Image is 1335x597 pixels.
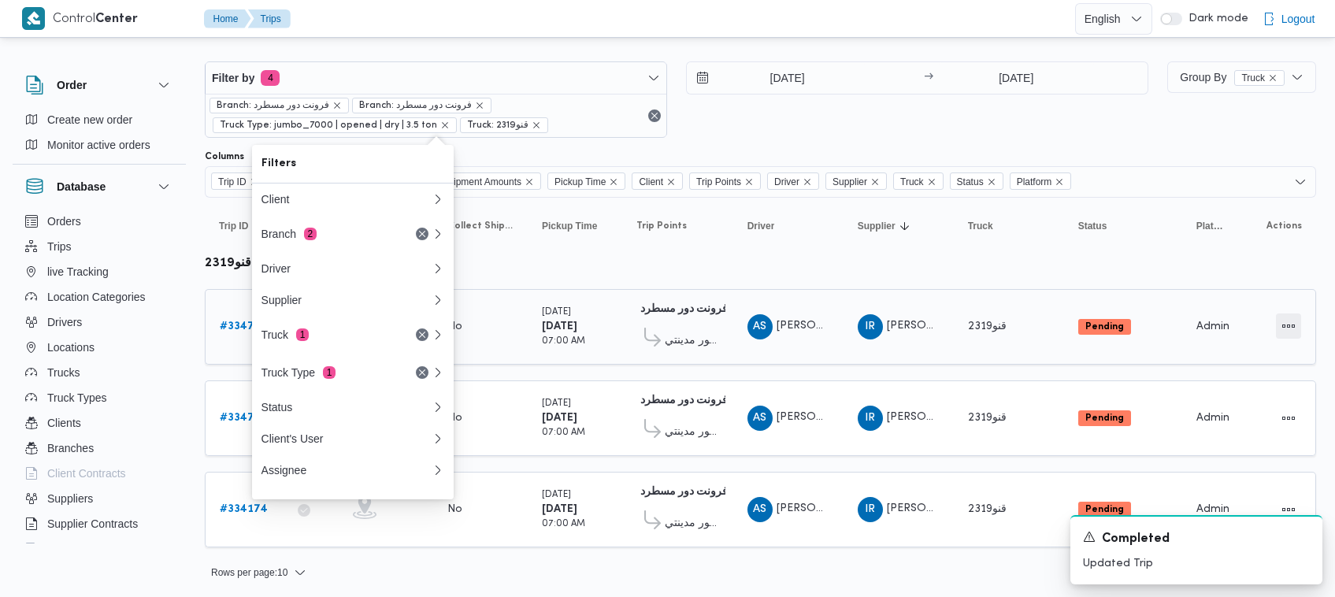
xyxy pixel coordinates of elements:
button: Open list of options [1294,176,1307,188]
button: Remove [413,363,432,382]
div: → [924,72,933,83]
span: IR [865,497,875,522]
span: Truck: قنو2319 [460,117,548,133]
span: Pickup Time [542,220,597,232]
button: Remove Platform from selection in this group [1055,177,1064,187]
span: Admin [1196,321,1229,332]
span: Clients [47,413,81,432]
b: [DATE] [542,413,577,423]
span: Devices [47,540,87,558]
span: Trip Points [636,220,687,232]
button: Truck Types [19,385,180,410]
button: Remove [413,224,432,243]
button: Logout [1256,3,1322,35]
a: #334174 [220,500,268,519]
button: Status [1072,213,1174,239]
button: Home [204,9,251,28]
span: Driver [747,220,775,232]
span: Collect Shipment Amounts [410,173,521,191]
span: Platform [1196,220,1223,232]
button: Remove Truck from selection in this group [927,177,936,187]
span: [PERSON_NAME] [PERSON_NAME] [777,321,959,331]
button: Devices [19,536,180,562]
span: Truck Type: jumbo_7000 | opened | dry | 3.5 ton [220,118,437,132]
div: Client [261,193,432,206]
button: Platform [1190,213,1229,239]
button: Actions [1276,497,1301,522]
span: Platform [1017,173,1052,191]
button: Client's User [252,423,454,454]
span: Status [957,173,984,191]
div: Ibrahem Rmdhan Ibrahem Athman AbobIsha [858,314,883,339]
div: No [447,320,462,334]
span: Trip Points [689,172,761,190]
h3: Order [57,76,87,95]
span: Rows per page : 10 [211,563,287,582]
span: AS [753,406,766,431]
div: Status [261,401,432,413]
span: 1 [296,328,309,341]
button: Remove Collect Shipment Amounts from selection in this group [525,177,534,187]
b: فرونت دور مسطرد [640,487,728,497]
span: Filters [261,154,444,173]
span: Client [632,172,683,190]
span: Supplier; Sorted in descending order [858,220,896,232]
div: Client's User [261,432,432,445]
b: [DATE] [542,321,577,332]
span: Actions [1266,220,1302,232]
small: [DATE] [542,491,571,499]
span: Completed [1102,530,1170,549]
span: Client Contracts [47,464,126,483]
a: #334749 [220,409,268,428]
label: Columns [205,150,244,163]
div: Ahmad Said HIshm Ahmad [747,497,773,522]
span: [PERSON_NAME][DATE] [PERSON_NAME] [887,412,1104,422]
span: Drivers [47,313,82,332]
div: Truck [261,328,394,341]
b: # 334174 [220,504,268,514]
button: Remove Trip ID from selection in this group [250,177,259,187]
a: #334748 [220,317,269,336]
span: IR [865,314,875,339]
button: Truck [962,213,1056,239]
span: قنو2319 [968,504,1007,514]
span: 2 [304,228,317,240]
small: 07:00 AM [542,337,585,346]
div: Branch [261,228,394,240]
span: Collect Shipment Amounts [403,172,541,190]
small: 07:00 AM [542,428,585,437]
span: Location Categories [47,287,146,306]
span: Driver [774,173,799,191]
span: Branch: فرونت دور مسطرد [217,98,329,113]
button: Actions [1276,313,1301,339]
span: Dark mode [1182,13,1248,25]
span: 1 [323,366,336,379]
button: Suppliers [19,486,180,511]
div: 0 [252,284,441,316]
span: كارفور مدينتي [665,514,719,533]
img: X8yXhbKr1z7QwAAAABJRU5ErkJggg== [22,7,45,30]
small: 07:00 AM [542,520,585,528]
span: Create new order [47,110,132,129]
button: Remove Pickup Time from selection in this group [609,177,618,187]
div: Assignee [261,464,432,476]
button: Truck1Remove [252,316,454,354]
button: Location Categories [19,284,180,310]
button: Client Contracts [19,461,180,486]
button: Trip ID [213,213,276,239]
button: remove selected entity [532,121,541,130]
button: Branches [19,436,180,461]
span: Logout [1281,9,1315,28]
button: Remove Driver from selection in this group [803,177,812,187]
span: Branches [47,439,94,458]
span: Filter by [212,69,254,87]
button: Remove Trip Points from selection in this group [744,177,754,187]
span: Branch: فرونت دور مسطرد [210,98,349,113]
b: Pending [1085,322,1124,332]
button: Assignee [252,454,454,486]
span: [PERSON_NAME] [PERSON_NAME] [777,412,959,422]
button: Group ByTruckremove selected entity [1167,61,1316,93]
button: Remove Supplier from selection in this group [870,177,880,187]
button: Trucks [19,360,180,385]
span: Truck [893,172,944,190]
